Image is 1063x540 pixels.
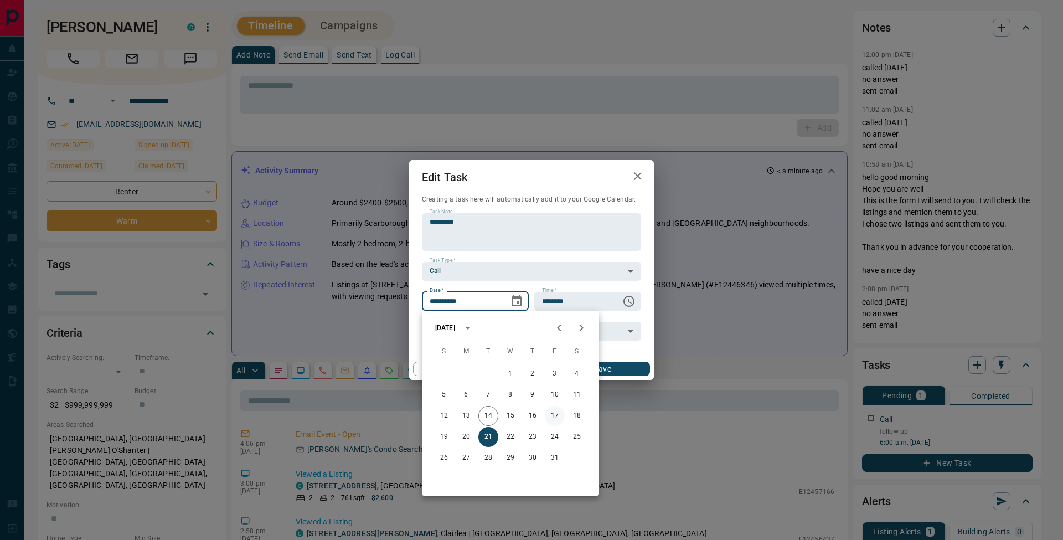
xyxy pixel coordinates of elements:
button: 6 [456,385,476,405]
button: 31 [545,448,565,468]
p: Creating a task here will automatically add it to your Google Calendar. [422,195,641,204]
label: Date [430,287,443,294]
button: Cancel [413,362,508,376]
button: 22 [500,427,520,447]
label: Time [542,287,556,294]
span: Sunday [434,341,454,363]
button: 13 [456,406,476,426]
button: 9 [523,385,543,405]
button: 16 [523,406,543,426]
button: 19 [434,427,454,447]
button: 30 [523,448,543,468]
button: 27 [456,448,476,468]
span: Wednesday [500,341,520,363]
button: 28 [478,448,498,468]
button: 18 [567,406,587,426]
button: 7 [478,385,498,405]
button: 11 [567,385,587,405]
span: Tuesday [478,341,498,363]
button: 1 [500,364,520,384]
button: 23 [523,427,543,447]
button: 3 [545,364,565,384]
button: Save [555,362,650,376]
button: Choose date, selected date is Oct 21, 2025 [505,290,528,312]
button: Choose time, selected time is 6:00 AM [618,290,640,312]
div: [DATE] [435,323,455,333]
button: 2 [523,364,543,384]
button: 5 [434,385,454,405]
button: Previous month [548,317,570,339]
button: 24 [545,427,565,447]
button: 10 [545,385,565,405]
span: Friday [545,341,565,363]
button: 26 [434,448,454,468]
label: Task Type [430,257,456,264]
button: 25 [567,427,587,447]
span: Thursday [523,341,543,363]
button: 14 [478,406,498,426]
label: Task Note [430,208,452,215]
h2: Edit Task [409,160,481,195]
button: 20 [456,427,476,447]
button: 4 [567,364,587,384]
span: Monday [456,341,476,363]
button: 17 [545,406,565,426]
span: Saturday [567,341,587,363]
button: 12 [434,406,454,426]
button: calendar view is open, switch to year view [458,318,477,337]
button: 21 [478,427,498,447]
div: Call [422,262,641,281]
button: 29 [500,448,520,468]
button: 8 [500,385,520,405]
button: Next month [570,317,592,339]
button: 15 [500,406,520,426]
